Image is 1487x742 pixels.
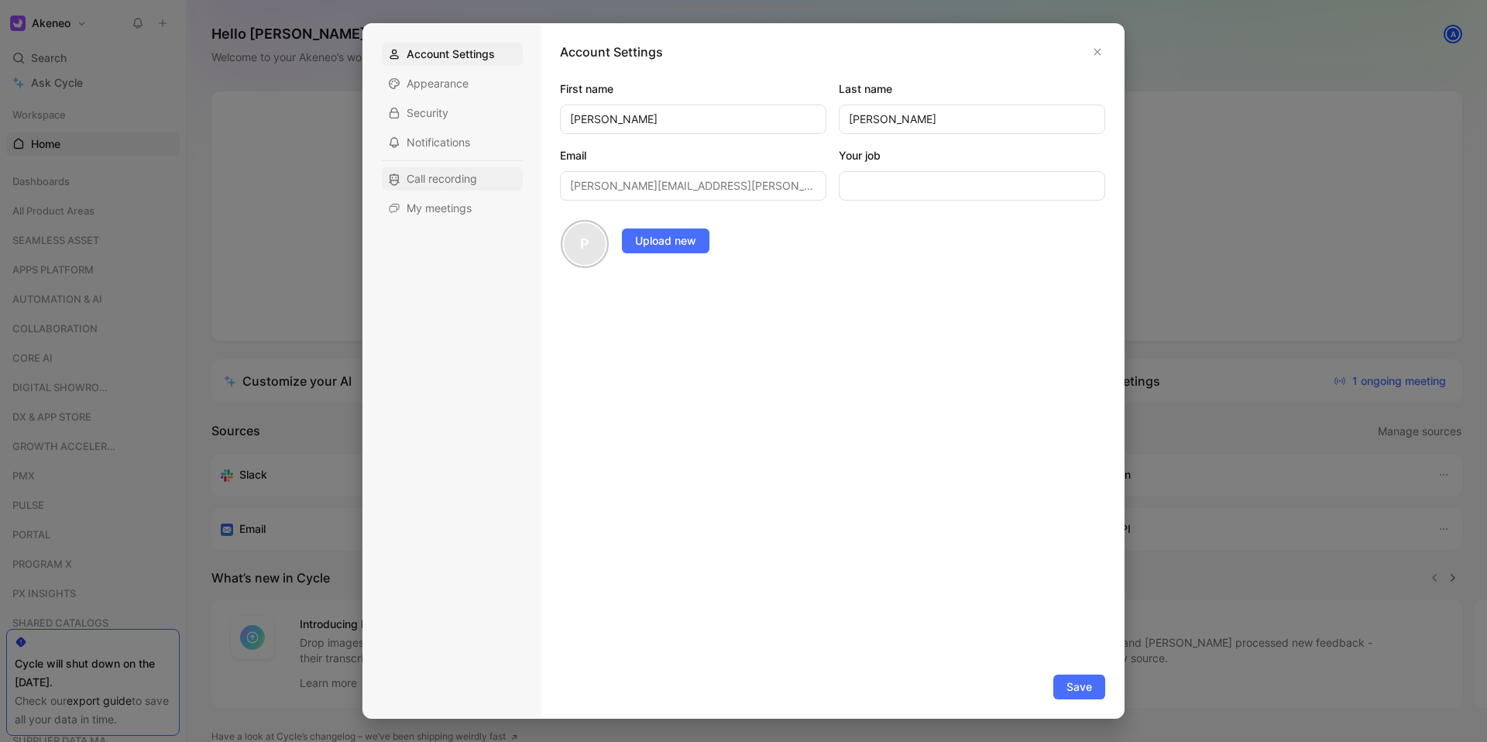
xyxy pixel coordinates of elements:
[1053,675,1105,699] button: Save
[382,197,523,220] div: My meetings
[560,80,826,98] label: First name
[560,146,826,165] label: Email
[635,232,696,250] span: Upload new
[407,46,495,62] span: Account Settings
[839,146,1105,165] label: Your job
[407,171,477,187] span: Call recording
[839,80,1105,98] label: Last name
[382,101,523,125] div: Security
[407,135,470,150] span: Notifications
[562,222,607,266] div: P
[407,201,472,216] span: My meetings
[382,167,523,191] div: Call recording
[382,131,523,154] div: Notifications
[622,228,709,253] button: Upload new
[382,43,523,66] div: Account Settings
[560,43,663,61] h1: Account Settings
[1066,678,1092,696] span: Save
[382,72,523,95] div: Appearance
[407,76,469,91] span: Appearance
[407,105,448,121] span: Security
